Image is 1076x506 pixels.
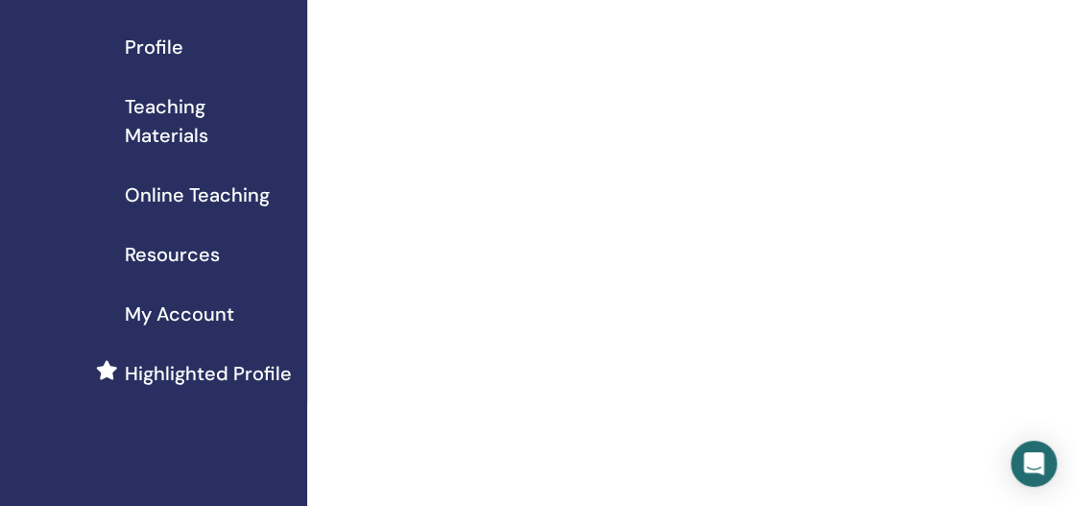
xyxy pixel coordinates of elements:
span: Teaching Materials [125,92,292,150]
span: Online Teaching [125,181,270,209]
div: Open Intercom Messenger [1011,441,1057,487]
span: My Account [125,300,234,328]
span: Profile [125,33,183,61]
span: Resources [125,240,220,269]
span: Highlighted Profile [125,359,292,388]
